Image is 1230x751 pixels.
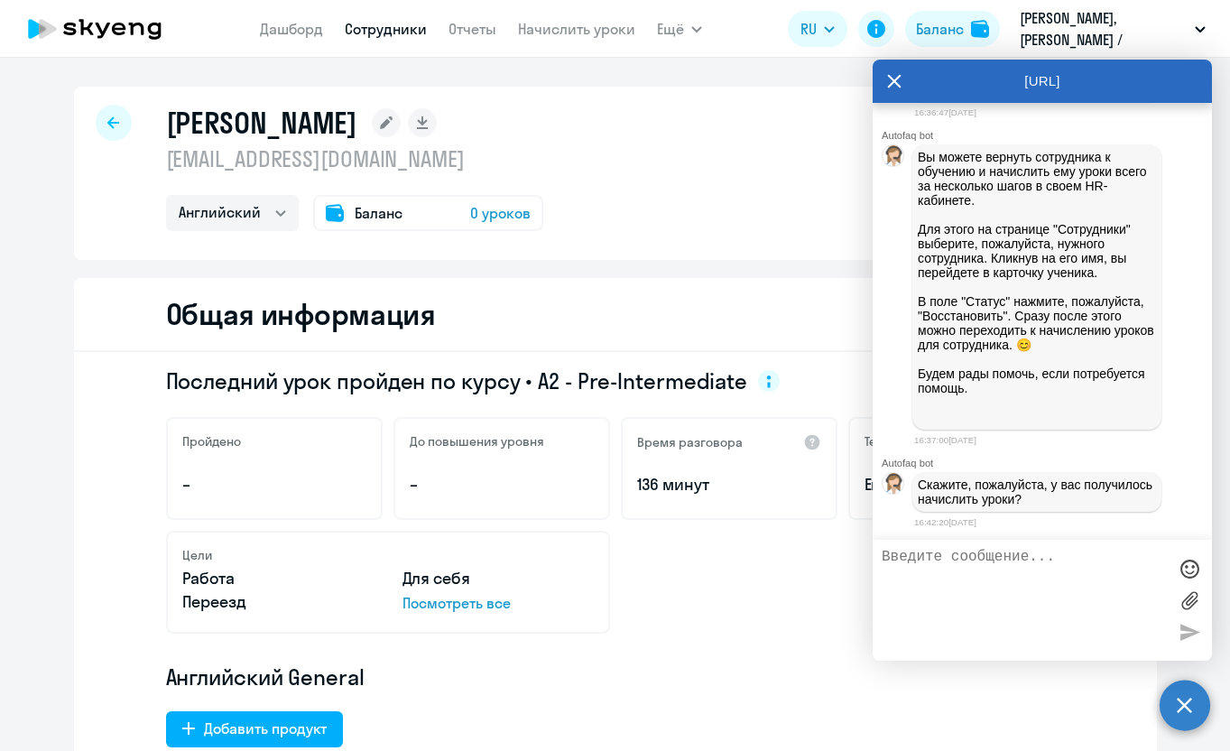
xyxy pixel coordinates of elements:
p: Посмотреть все [402,592,594,614]
span: RU [800,18,817,40]
span: Английский General [166,663,365,691]
span: Ещё не определён [865,473,1049,496]
p: Скажите, пожалуйста, у вас получилось начислить уроки? [918,477,1156,506]
p: Переезд [182,590,374,614]
p: – [182,473,366,496]
img: bot avatar [883,145,905,172]
button: RU [788,11,847,47]
img: bot avatar [883,473,905,499]
span: 0 уроков [470,202,531,224]
h5: Цели [182,547,212,563]
h5: Темп обучения [865,433,952,450]
h1: [PERSON_NAME] [166,105,357,141]
a: Отчеты [449,20,496,38]
a: Начислить уроки [518,20,635,38]
button: Балансbalance [905,11,1000,47]
button: [PERSON_NAME], [PERSON_NAME] / YouHodler [1011,7,1215,51]
button: Добавить продукт [166,711,343,747]
div: Баланс [916,18,964,40]
h2: Общая информация [166,296,436,332]
p: [PERSON_NAME], [PERSON_NAME] / YouHodler [1020,7,1188,51]
div: Добавить продукт [204,718,327,739]
p: Для себя [402,567,594,590]
p: [EMAIL_ADDRESS][DOMAIN_NAME] [166,144,543,173]
time: 16:42:20[DATE] [914,517,976,527]
p: Вы можете вернуть сотрудника к обучению и начислить ему уроки всего за несколько шагов в своем HR... [918,150,1156,424]
span: Ещё [657,18,684,40]
img: balance [971,20,989,38]
div: Autofaq bot [882,458,1212,468]
button: Ещё [657,11,702,47]
h5: До повышения уровня [410,433,544,450]
a: Дашборд [260,20,323,38]
div: Autofaq bot [882,130,1212,141]
p: – [410,473,594,496]
p: Работа [182,567,374,590]
time: 16:36:47[DATE] [914,107,976,117]
label: Лимит 10 файлов [1176,587,1203,614]
h5: Пройдено [182,433,241,450]
span: Последний урок пройден по курсу • A2 - Pre-Intermediate [166,366,748,395]
time: 16:37:00[DATE] [914,435,976,445]
h5: Время разговора [637,434,743,450]
span: Баланс [355,202,402,224]
p: 136 минут [637,473,821,496]
a: Сотрудники [345,20,427,38]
